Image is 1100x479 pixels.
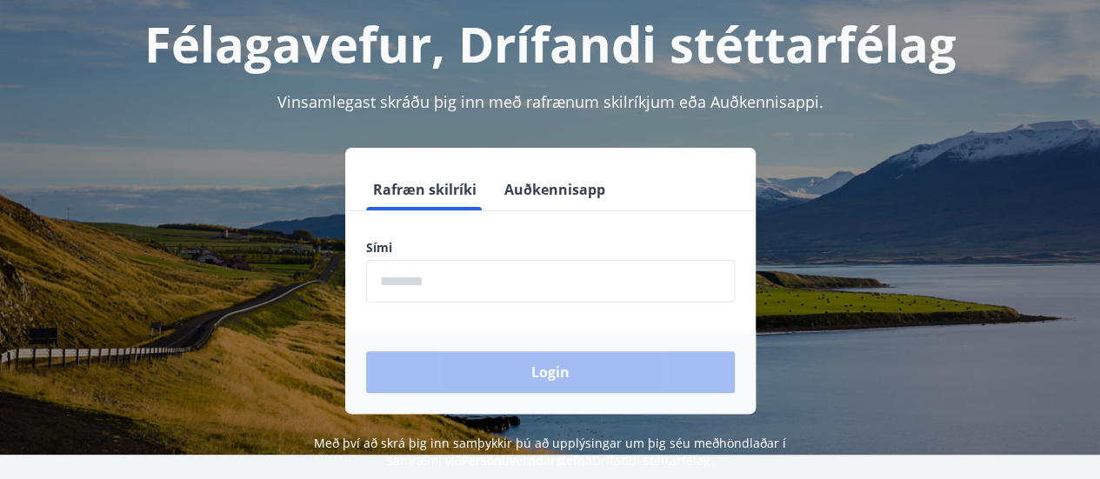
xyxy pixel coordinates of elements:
button: Rafræn skilríki [366,169,483,210]
button: Auðkennisapp [497,169,612,210]
span: Vinsamlegast skráðu þig inn með rafrænum skilríkjum eða Auðkennisappi. [277,91,823,112]
span: Með því að skrá þig inn samþykkir þú að upplýsingar um þig séu meðhöndlaðar í samræmi við Drífand... [314,435,786,469]
label: Sími [366,239,735,256]
a: Persónuverndarstefna [462,452,592,469]
h1: Félagavefur, Drífandi stéttarfélag [21,10,1079,77]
